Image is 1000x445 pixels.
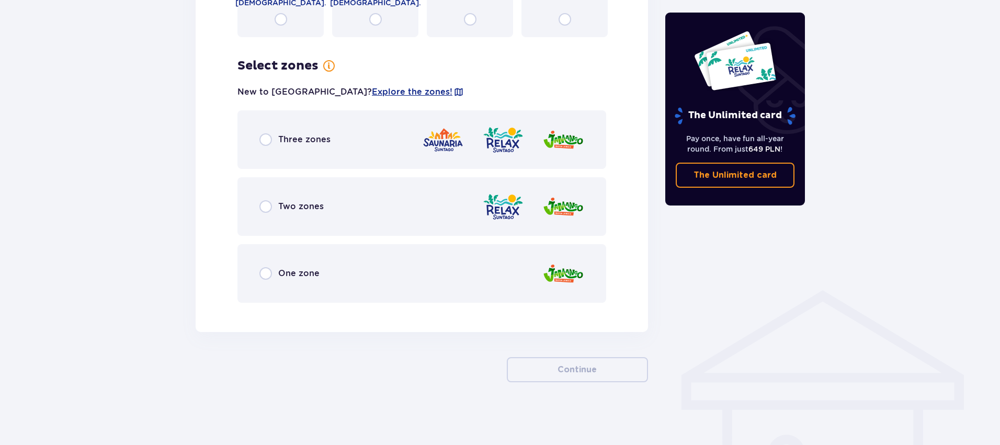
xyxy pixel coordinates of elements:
img: Relax [482,125,524,155]
img: Two entry cards to Suntago with the word 'UNLIMITED RELAX', featuring a white background with tro... [694,30,777,91]
p: Continue [558,364,597,375]
span: Two zones [278,201,324,212]
button: Continue [507,357,648,382]
img: Saunaria [422,125,464,155]
p: New to [GEOGRAPHIC_DATA]? [237,86,464,98]
span: Three zones [278,134,331,145]
span: One zone [278,268,320,279]
img: Jamango [542,125,584,155]
img: Jamango [542,192,584,222]
p: Pay once, have fun all-year round. From just ! [676,133,795,154]
p: The Unlimited card [674,107,797,125]
span: 649 PLN [748,145,780,153]
a: The Unlimited card [676,163,795,188]
p: The Unlimited card [694,169,777,181]
img: Jamango [542,259,584,289]
img: Relax [482,192,524,222]
h3: Select zones [237,58,319,74]
a: Explore the zones! [372,86,452,98]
